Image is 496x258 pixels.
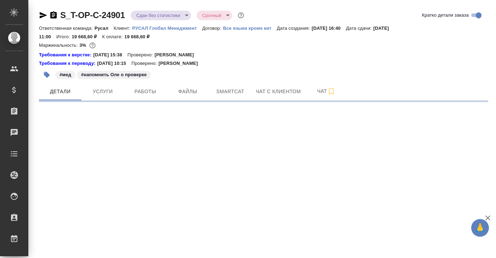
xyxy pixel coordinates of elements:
[56,34,72,39] p: Итого:
[95,26,114,31] p: Русал
[86,87,120,96] span: Услуги
[202,26,223,31] p: Договор:
[93,51,128,58] p: [DATE] 15:38
[60,71,71,78] p: #мед
[39,43,79,48] p: Маржинальность:
[39,51,93,58] a: Требования к верстке:
[39,51,93,58] div: Нажми, чтобы открыть папку с инструкцией
[49,11,58,19] button: Скопировать ссылку
[131,11,191,20] div: Сдан без статистики
[132,25,202,31] a: РУСАЛ Глобал Менеджмент
[134,12,182,18] button: Сдан без статистики
[223,25,277,31] a: Все языки кроме кит
[474,220,486,235] span: 🙏
[256,87,301,96] span: Чат с клиентом
[102,34,124,39] p: К оплате:
[79,43,88,48] p: 3%
[39,67,55,83] button: Добавить тэг
[72,34,102,39] p: 19 668,60 ₽
[39,60,97,67] div: Нажми, чтобы открыть папку с инструкцией
[197,11,232,20] div: Сдан без статистики
[43,87,77,96] span: Детали
[97,60,131,67] p: [DATE] 10:15
[200,12,224,18] button: Срочный
[55,71,76,77] span: мед
[327,87,336,96] svg: Подписаться
[309,87,343,96] span: Чат
[39,11,47,19] button: Скопировать ссылку для ЯМессенджера
[128,87,162,96] span: Работы
[114,26,132,31] p: Клиент:
[213,87,247,96] span: Smartcat
[471,219,489,237] button: 🙏
[88,41,97,50] button: 15928.56 RUB;
[346,26,373,31] p: Дата сдачи:
[76,71,152,77] span: напомнить Оле о проверке
[312,26,346,31] p: [DATE] 16:40
[154,51,199,58] p: [PERSON_NAME]
[236,11,246,20] button: Доп статусы указывают на важность/срочность заказа
[171,87,205,96] span: Файлы
[128,51,155,58] p: Проверено:
[131,60,159,67] p: Проверено:
[277,26,311,31] p: Дата создания:
[39,26,95,31] p: Ответственная команда:
[60,10,125,20] a: S_T-OP-C-24901
[39,60,97,67] a: Требования к переводу:
[422,12,469,19] span: Кратко детали заказа
[158,60,203,67] p: [PERSON_NAME]
[81,71,147,78] p: #напомнить Оле о проверке
[124,34,155,39] p: 19 668,60 ₽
